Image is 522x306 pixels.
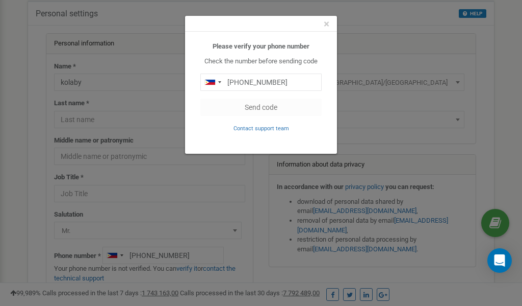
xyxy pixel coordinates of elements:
[233,125,289,132] small: Contact support team
[200,74,322,91] input: 0905 123 4567
[324,19,329,30] button: Close
[213,42,309,50] b: Please verify your phone number
[200,57,322,66] p: Check the number before sending code
[200,99,322,116] button: Send code
[233,124,289,132] a: Contact support team
[201,74,224,90] div: Telephone country code
[324,18,329,30] span: ×
[487,248,512,273] div: Open Intercom Messenger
